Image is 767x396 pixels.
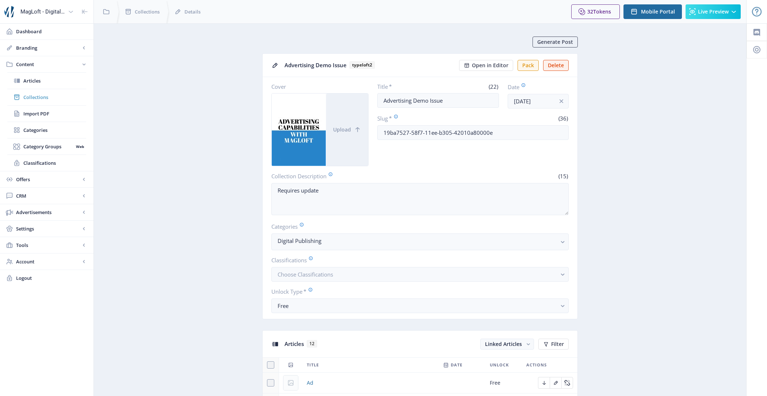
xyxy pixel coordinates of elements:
div: Advertising Demo Issue [285,60,455,71]
span: Tools [16,241,80,249]
span: Mobile Portal [641,9,675,15]
span: Choose Classifications [278,271,333,278]
input: Type Collection Title ... [377,93,499,108]
span: Category Groups [23,143,73,150]
span: Articles [285,340,304,347]
a: Category GroupsWeb [7,138,86,155]
b: typeloft2 [350,61,375,69]
label: Collection Description [271,172,417,180]
button: Open in Editor [459,60,513,71]
label: Cover [271,83,363,90]
div: MagLoft - Digital Magazine [20,4,65,20]
button: 32Tokens [571,4,620,19]
label: Date [508,83,563,91]
span: Classifications [23,159,86,167]
label: Categories [271,222,563,231]
span: Content [16,61,80,68]
label: Classifications [271,256,563,264]
button: Choose Classifications [271,267,569,282]
button: Generate Post [533,37,578,47]
label: Title [377,83,435,90]
span: Import PDF [23,110,86,117]
button: Digital Publishing [271,233,569,250]
button: Mobile Portal [623,4,682,19]
span: Logout [16,274,88,282]
span: Open in Editor [472,62,508,68]
input: Publishing Date [508,94,569,108]
span: Tokens [593,8,611,15]
span: 12 [307,340,317,347]
span: (36) [557,115,569,122]
span: Generate Post [537,39,573,45]
div: Free [278,301,557,310]
button: Linked Articles [480,339,534,350]
nb-select-label: Digital Publishing [278,236,557,245]
a: Collections [7,89,86,105]
label: Slug [377,114,470,122]
span: Settings [16,225,80,232]
span: Branding [16,44,80,52]
span: Live Preview [698,9,729,15]
button: Pack [518,60,539,71]
a: Articles [7,73,86,89]
nb-icon: info [558,98,565,105]
input: this-is-how-a-slug-looks-like [377,125,569,140]
span: Unlock [490,361,509,369]
span: Date [451,361,462,369]
span: Categories [23,126,86,134]
span: Filter [551,341,564,347]
button: info [554,94,569,108]
span: Articles [23,77,86,84]
span: Upload [333,127,351,133]
span: Advertisements [16,209,80,216]
span: Collections [135,8,160,15]
span: Offers [16,176,80,183]
span: CRM [16,192,80,199]
button: Upload [326,94,368,166]
button: Delete [543,60,569,71]
span: Title [307,361,319,369]
button: Filter [538,339,569,350]
span: Details [184,8,201,15]
button: Free [271,298,569,313]
a: Classifications [7,155,86,171]
span: Collections [23,94,86,101]
span: (15) [557,172,569,180]
nb-badge: Web [73,143,86,150]
label: Unlock Type [271,288,563,296]
img: properties.app_icon.png [4,6,16,18]
span: Dashboard [16,28,88,35]
span: Linked Articles [485,340,522,347]
button: Live Preview [686,4,741,19]
a: Categories [7,122,86,138]
span: (22) [488,83,499,90]
a: Import PDF [7,106,86,122]
span: Actions [526,361,547,369]
span: Account [16,258,80,265]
